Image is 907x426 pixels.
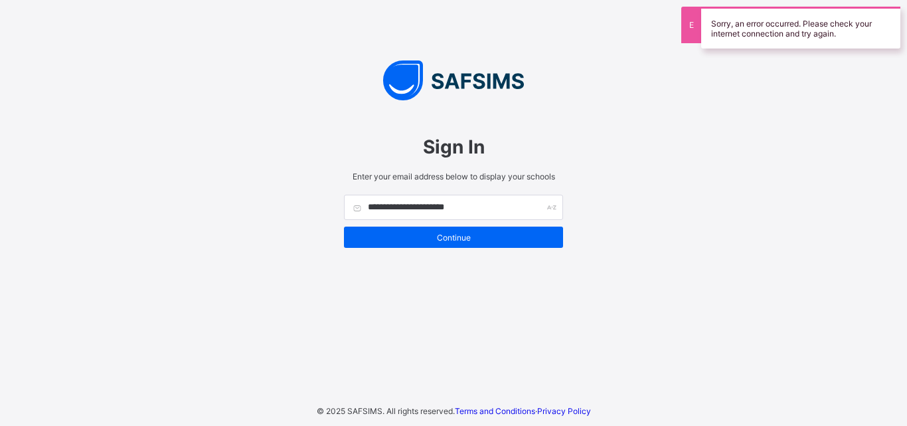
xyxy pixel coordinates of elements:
span: Sign In [344,136,563,158]
span: Enter your email address below to display your schools [344,171,563,181]
img: SAFSIMS Logo [331,60,576,100]
div: Sorry, an error occurred. Please check your internet connection and try again. [701,7,900,49]
span: Continue [354,233,553,243]
span: · [455,406,591,416]
span: © 2025 SAFSIMS. All rights reserved. [317,406,455,416]
a: Privacy Policy [537,406,591,416]
a: Terms and Conditions [455,406,535,416]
